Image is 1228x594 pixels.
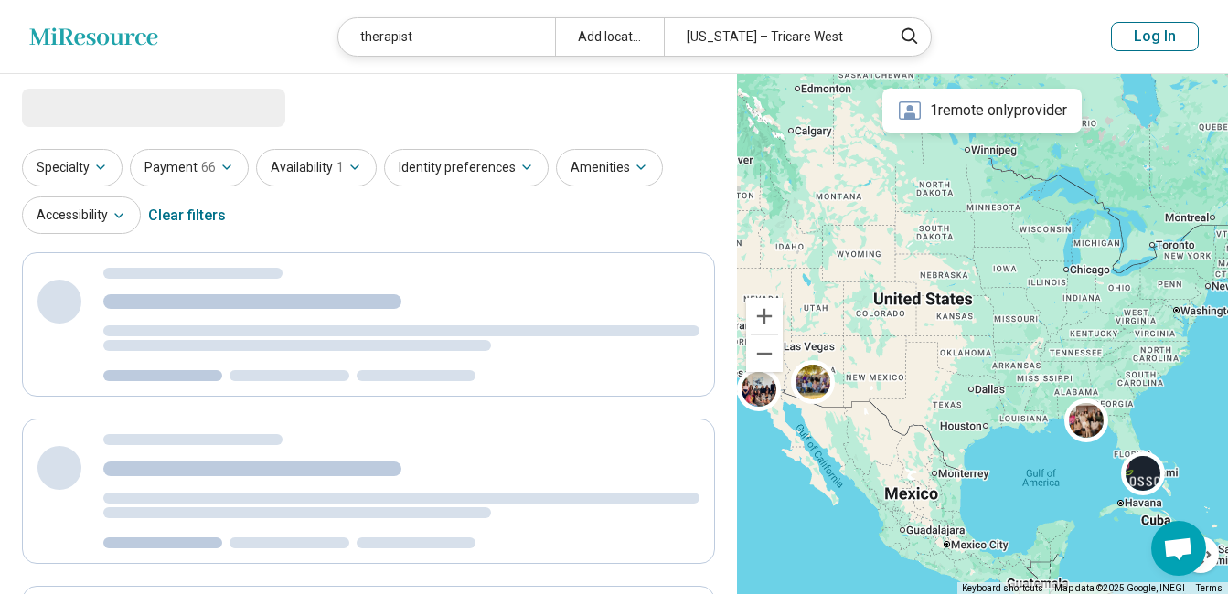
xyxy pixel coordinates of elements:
button: Specialty [22,149,123,186]
div: Clear filters [148,194,226,238]
button: Accessibility [22,196,141,234]
button: Zoom out [746,335,783,372]
button: Availability1 [256,149,377,186]
a: Terms (opens in new tab) [1196,583,1223,593]
div: [US_STATE] – Tricare West [664,18,881,56]
span: 1 [336,158,344,177]
span: 66 [201,158,216,177]
div: 1 remote only provider [882,89,1082,133]
span: Loading... [22,89,176,125]
span: Map data ©2025 Google, INEGI [1054,583,1185,593]
div: therapist [338,18,555,56]
button: Amenities [556,149,663,186]
button: Payment66 [130,149,249,186]
button: Log In [1111,22,1199,51]
button: Identity preferences [384,149,549,186]
div: Open chat [1151,521,1206,576]
button: Zoom in [746,298,783,334]
div: Add location [555,18,664,56]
